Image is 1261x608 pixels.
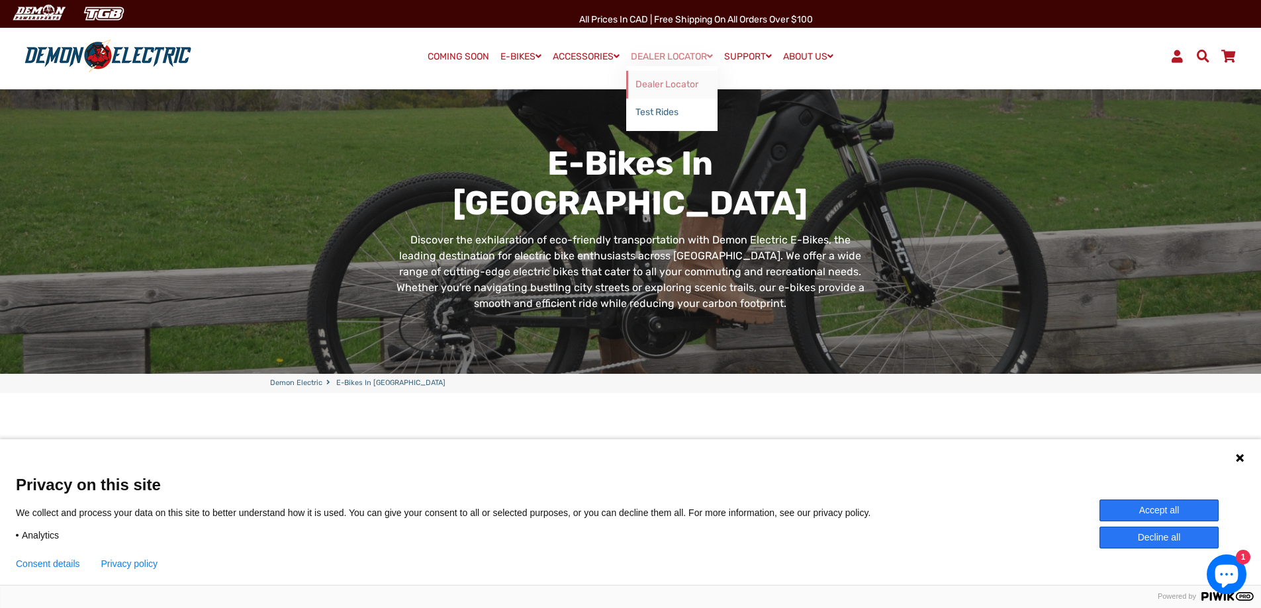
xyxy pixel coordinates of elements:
[16,475,1245,494] span: Privacy on this site
[778,47,838,66] a: ABOUT US
[16,507,890,519] p: We collect and process your data on this site to better understand how it is used. You can give y...
[720,47,776,66] a: SUPPORT
[22,529,59,541] span: Analytics
[7,3,70,24] img: Demon Electric
[1203,554,1250,597] inbox-online-store-chat: Shopify online store chat
[626,99,718,126] a: Test Rides
[336,378,445,389] span: E-Bikes in [GEOGRAPHIC_DATA]
[641,433,806,598] img: Thunderbolt SL Fat Tire eBike - Demon Electric
[270,433,436,598] img: Ecocarrier Cargo E-Bike
[1152,592,1201,601] span: Powered by
[579,14,813,25] span: All Prices in CAD | Free shipping on all orders over $100
[101,558,158,569] a: Privacy policy
[626,47,718,66] a: DEALER LOCATOR
[826,433,992,598] img: Thunderbolt Fat Tire eBike - Demon Electric
[270,378,322,389] a: Demon Electric
[423,48,494,66] a: COMING SOON
[1099,499,1219,521] button: Accept all
[455,433,621,598] img: Trinity Foldable E-Trike
[77,3,131,24] img: TGB Canada
[626,71,718,99] a: Dealer Locator
[496,47,546,66] a: E-BIKES
[20,39,196,73] img: Demon Electric logo
[393,144,868,223] h1: E-Bikes in [GEOGRAPHIC_DATA]
[397,234,864,310] span: Discover the exhilaration of eco-friendly transportation with Demon Electric E-Bikes, the leading...
[548,47,624,66] a: ACCESSORIES
[1099,527,1219,548] button: Decline all
[16,558,80,569] button: Consent details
